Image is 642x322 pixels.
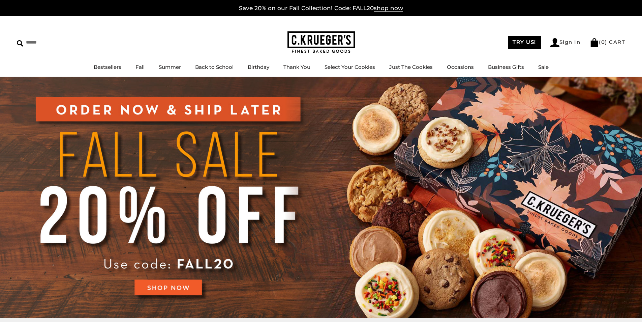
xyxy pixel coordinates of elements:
[17,40,23,47] img: Search
[325,64,375,70] a: Select Your Cookies
[389,64,433,70] a: Just The Cookies
[135,64,145,70] a: Fall
[374,5,403,12] span: shop now
[195,64,234,70] a: Back to School
[17,37,97,48] input: Search
[538,64,549,70] a: Sale
[590,38,599,47] img: Bag
[590,39,625,45] a: (0) CART
[447,64,474,70] a: Occasions
[488,64,524,70] a: Business Gifts
[239,5,403,12] a: Save 20% on our Fall Collection! Code: FALL20shop now
[550,38,559,47] img: Account
[550,38,581,47] a: Sign In
[287,31,355,53] img: C.KRUEGER'S
[601,39,605,45] span: 0
[248,64,269,70] a: Birthday
[94,64,121,70] a: Bestsellers
[508,36,541,49] a: TRY US!
[283,64,310,70] a: Thank You
[159,64,181,70] a: Summer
